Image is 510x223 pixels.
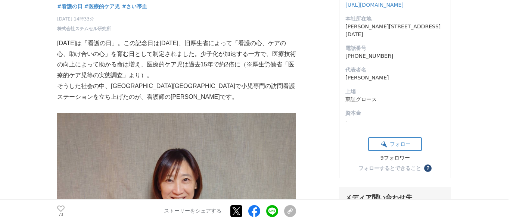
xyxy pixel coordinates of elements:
p: [DATE]は「看護の日」。この記念日は[DATE]、旧厚生省によって「看護の心、ケアの心、助け合いの心」を育む日として制定されました。少子化が加速する一方で、医療技術の向上によって助かる命は増... [57,38,296,81]
button: フォロー [368,137,422,151]
dd: - [345,117,445,125]
p: そうした社会の中、[GEOGRAPHIC_DATA][GEOGRAPHIC_DATA]で小児専門の訪問看護ステーションを立ち上げたのが、看護師の[PERSON_NAME]です。 [57,81,296,103]
p: 73 [57,213,65,217]
a: 株式会社ステムセル研究所 [57,25,111,32]
dt: 資本金 [345,109,445,117]
a: #さい帯血 [122,3,147,10]
dt: 本社所在地 [345,15,445,23]
a: #医療的ケア児 [84,3,120,10]
dd: [PERSON_NAME][STREET_ADDRESS][DATE] [345,23,445,38]
dd: 東証グロース [345,95,445,103]
div: メディア問い合わせ先 [345,193,445,202]
a: [URL][DOMAIN_NAME] [345,2,404,8]
div: フォローするとできること [358,166,421,171]
a: #看護の日 [57,3,83,10]
dd: [PERSON_NAME] [345,74,445,82]
dt: 上場 [345,88,445,95]
span: [DATE] 14時33分 [57,16,111,22]
dt: 代表者名 [345,66,445,74]
p: ストーリーをシェアする [164,208,221,215]
dd: [PHONE_NUMBER] [345,52,445,60]
span: ？ [425,166,430,171]
button: ？ [424,164,432,172]
dt: 電話番号 [345,44,445,52]
div: 9フォロワー [368,155,422,161]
